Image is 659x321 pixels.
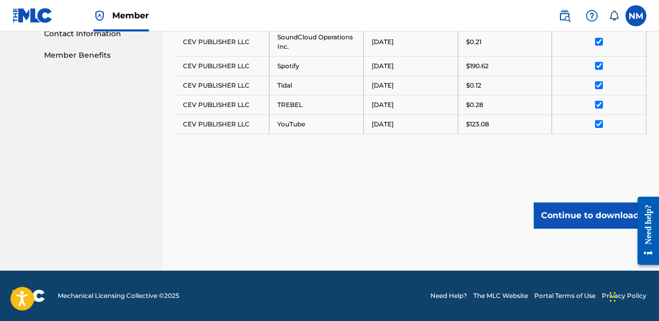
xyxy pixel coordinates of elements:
a: Public Search [554,5,575,26]
a: Need Help? [430,291,467,301]
img: Top Rightsholder [93,9,106,22]
p: $0.12 [466,81,481,90]
img: MLC Logo [13,8,53,23]
a: Contact Information [44,28,150,39]
a: Portal Terms of Use [534,291,596,301]
td: [DATE] [363,27,458,56]
img: logo [13,290,45,302]
td: [DATE] [363,76,458,95]
td: TREBEL [269,95,364,114]
p: $0.21 [466,37,481,47]
div: Help [581,5,602,26]
iframe: Chat Widget [607,271,659,321]
span: Mechanical Licensing Collective © 2025 [58,291,179,301]
td: [DATE] [363,95,458,114]
td: Spotify [269,56,364,76]
img: help [586,9,598,22]
div: Drag [610,281,616,313]
img: search [558,9,571,22]
div: Notifications [609,10,619,21]
td: CEV PUBLISHER LLC [175,27,269,56]
span: Member [112,9,149,22]
div: User Menu [625,5,646,26]
p: $190.62 [466,61,489,71]
td: SoundCloud Operations Inc. [269,27,364,56]
p: $123.08 [466,120,489,129]
p: $0.28 [466,100,483,110]
td: CEV PUBLISHER LLC [175,95,269,114]
a: Privacy Policy [602,291,646,301]
td: CEV PUBLISHER LLC [175,114,269,134]
td: [DATE] [363,56,458,76]
a: The MLC Website [473,291,528,301]
td: CEV PUBLISHER LLC [175,56,269,76]
td: YouTube [269,114,364,134]
td: Tidal [269,76,364,95]
iframe: Resource Center [630,187,659,274]
td: CEV PUBLISHER LLC [175,76,269,95]
td: [DATE] [363,114,458,134]
a: Member Benefits [44,50,150,61]
button: Continue to download [534,202,646,229]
